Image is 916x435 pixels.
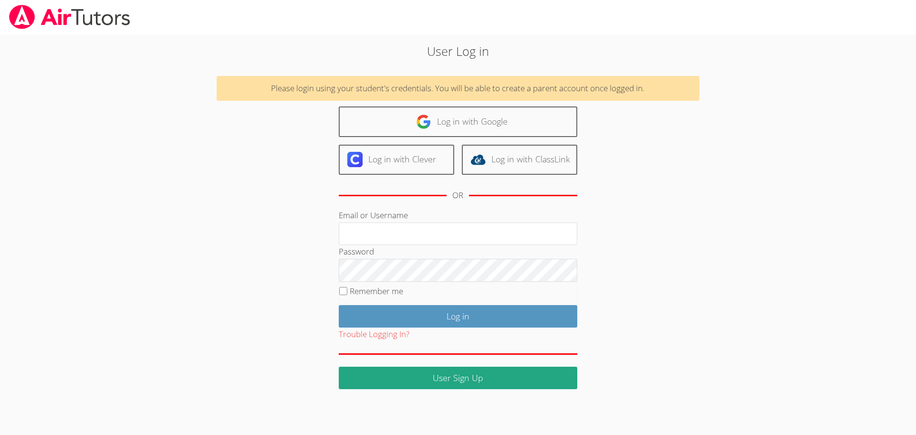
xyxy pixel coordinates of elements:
img: google-logo-50288ca7cdecda66e5e0955fdab243c47b7ad437acaf1139b6f446037453330a.svg [416,114,431,129]
h2: User Log in [211,42,706,60]
label: Email or Username [339,210,408,221]
label: Remember me [350,286,403,297]
a: User Sign Up [339,367,577,389]
a: Log in with ClassLink [462,145,577,175]
img: airtutors_banner-c4298cdbf04f3fff15de1276eac7730deb9818008684d7c2e4769d2f7ddbe033.png [8,5,131,29]
img: clever-logo-6eab21bc6e7a338710f1a6ff85c0baf02591cd810cc4098c63d3a4b26e2feb20.svg [347,152,363,167]
button: Trouble Logging In? [339,328,409,341]
input: Log in [339,305,577,328]
img: classlink-logo-d6bb404cc1216ec64c9a2012d9dc4662098be43eaf13dc465df04b49fa7ab582.svg [470,152,486,167]
div: OR [452,189,463,202]
label: Password [339,246,374,257]
a: Log in with Clever [339,145,454,175]
div: Please login using your student's credentials. You will be able to create a parent account once l... [217,76,700,101]
a: Log in with Google [339,106,577,137]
